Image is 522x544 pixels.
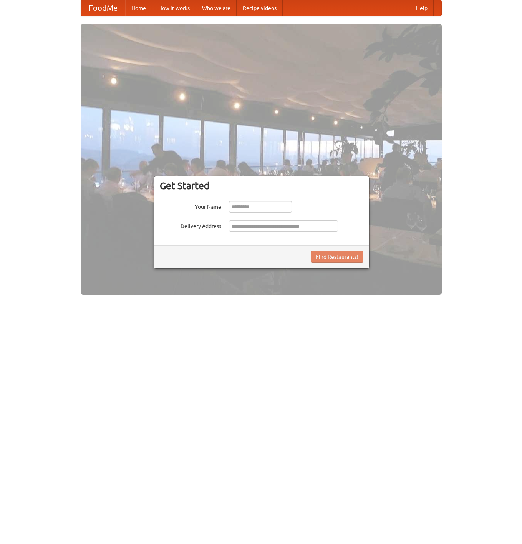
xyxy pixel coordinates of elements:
[196,0,237,16] a: Who we are
[160,201,221,211] label: Your Name
[160,220,221,230] label: Delivery Address
[152,0,196,16] a: How it works
[410,0,434,16] a: Help
[81,0,125,16] a: FoodMe
[160,180,363,191] h3: Get Started
[311,251,363,263] button: Find Restaurants!
[125,0,152,16] a: Home
[237,0,283,16] a: Recipe videos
